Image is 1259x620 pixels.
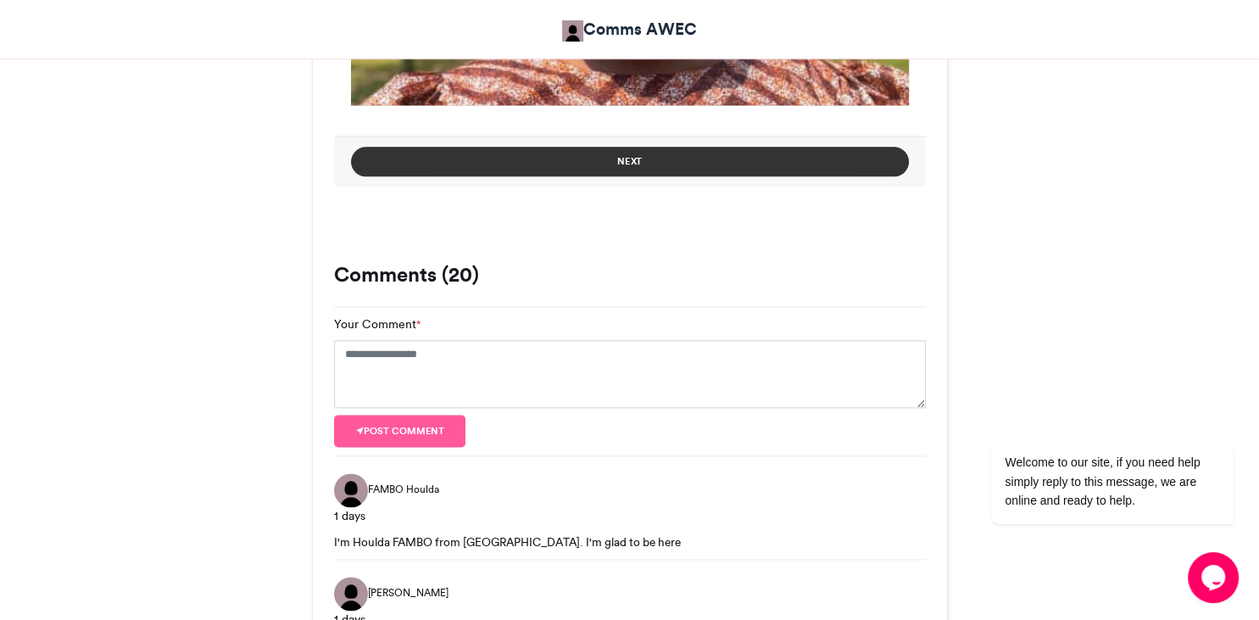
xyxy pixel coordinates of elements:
img: FAMBO [334,473,368,507]
div: I'm Houlda FAMBO from [GEOGRAPHIC_DATA]. I'm glad to be here [334,533,926,550]
a: Comms AWEC [562,17,697,42]
img: Comms AWEC [562,20,583,42]
iframe: chat widget [937,344,1242,544]
img: Jennifer [334,577,368,611]
button: Post comment [334,415,466,447]
div: 1 days [334,507,926,525]
h3: Comments (20) [334,265,926,285]
button: Next [351,147,909,176]
span: FAMBO Houlda [368,482,439,497]
iframe: chat widget [1188,552,1242,603]
label: Your Comment [334,316,421,333]
span: [PERSON_NAME] [368,585,448,600]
